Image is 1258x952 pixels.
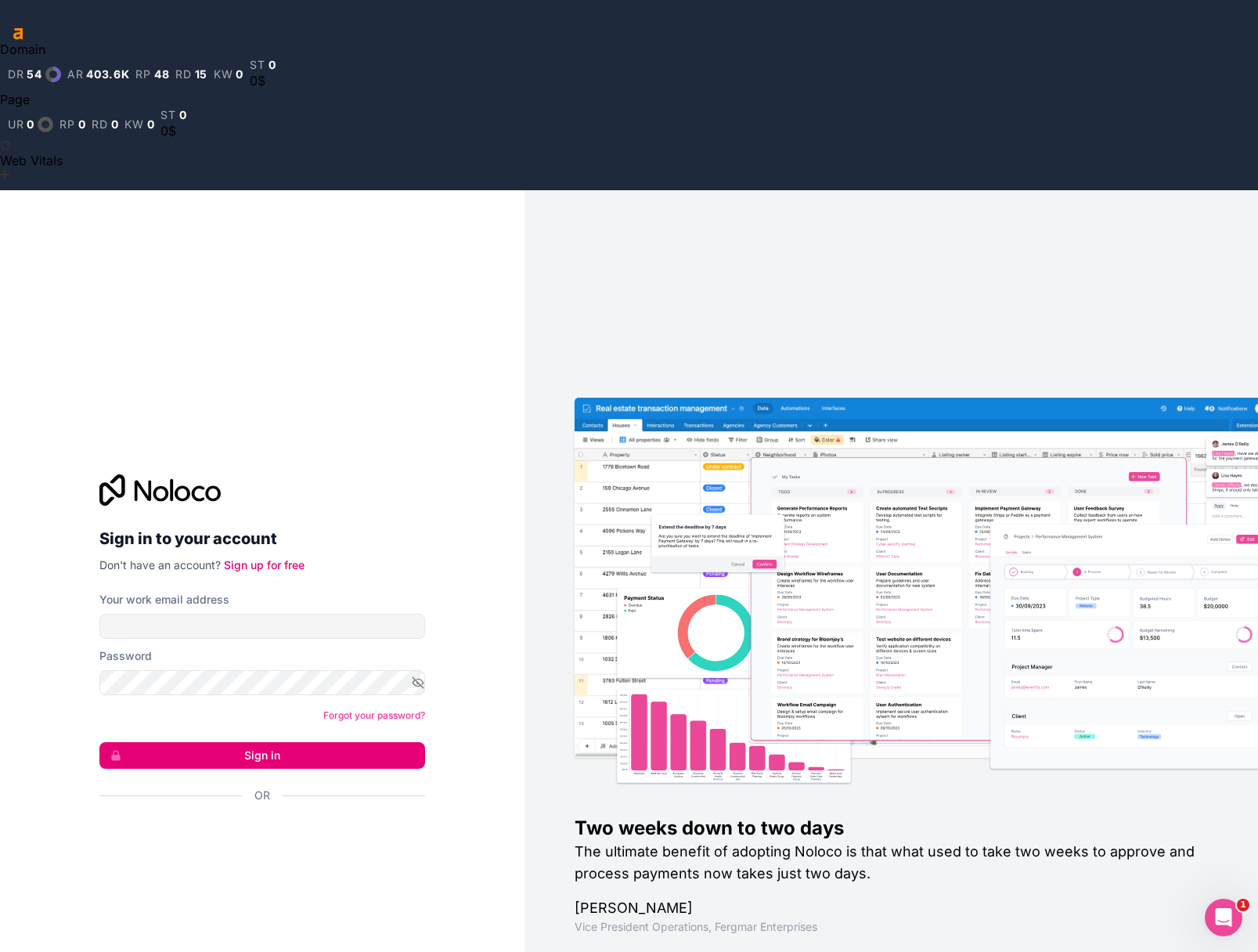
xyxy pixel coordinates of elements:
[250,71,276,90] div: 0$
[195,68,207,81] span: 15
[99,614,425,639] input: Email address
[575,919,1208,935] h1: Vice President Operations , Fergmar Enterprises
[59,118,85,131] a: rp0
[160,109,186,121] a: st0
[99,742,425,769] button: Sign in
[67,68,83,81] span: ar
[8,67,61,82] a: dr54
[135,68,150,81] span: rp
[124,118,143,131] span: kw
[323,709,425,721] a: Forgot your password?
[1205,899,1242,936] iframe: Intercom live chat
[8,117,53,132] a: ur0
[135,68,169,81] a: rp48
[236,68,243,81] span: 0
[8,118,23,131] span: ur
[99,670,425,695] input: Password
[269,59,276,71] span: 0
[124,118,154,131] a: kw0
[147,118,155,131] span: 0
[27,68,41,81] span: 54
[575,897,1208,919] h1: [PERSON_NAME]
[214,68,232,81] span: kw
[99,525,425,553] h2: Sign in to your account
[254,788,270,803] span: Or
[154,68,169,81] span: 48
[1237,899,1249,911] span: 1
[92,118,107,131] span: rd
[59,118,74,131] span: rp
[86,68,129,81] span: 403.6K
[27,118,34,131] span: 0
[99,592,229,608] label: Your work email address
[111,118,119,131] span: 0
[67,68,130,81] a: ar403.6K
[175,68,207,81] a: rd15
[92,118,118,131] a: rd0
[160,121,186,140] div: 0$
[250,59,276,71] a: st0
[179,109,187,121] span: 0
[214,68,243,81] a: kw0
[99,558,221,572] span: Don't have an account?
[160,109,175,121] span: st
[250,59,265,71] span: st
[575,841,1208,885] h2: The ultimate benefit of adopting Noloco is that what used to take two weeks to approve and proces...
[175,68,191,81] span: rd
[99,648,152,664] label: Password
[224,558,305,572] a: Sign up for free
[92,820,420,855] iframe: Sign in with Google Button
[8,68,23,81] span: dr
[78,118,86,131] span: 0
[575,816,1208,841] h1: Two weeks down to two days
